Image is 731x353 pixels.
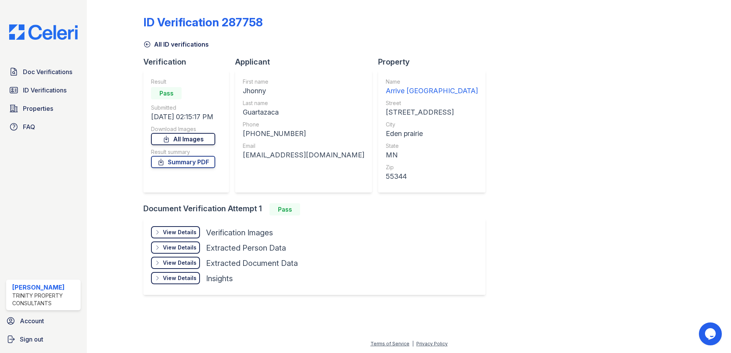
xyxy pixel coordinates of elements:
a: All ID verifications [143,40,209,49]
div: Verification Images [206,227,273,238]
span: ID Verifications [23,86,67,95]
img: CE_Logo_Blue-a8612792a0a2168367f1c8372b55b34899dd931a85d93a1a3d3e32e68fde9ad4.png [3,24,84,40]
a: Doc Verifications [6,64,81,79]
div: Insights [206,273,233,284]
div: [PERSON_NAME] [12,283,78,292]
a: Terms of Service [370,341,409,347]
span: Sign out [20,335,43,344]
div: [DATE] 02:15:17 PM [151,112,215,122]
div: Phone [243,121,364,128]
div: Arrive [GEOGRAPHIC_DATA] [386,86,478,96]
a: Properties [6,101,81,116]
div: [PHONE_NUMBER] [243,128,364,139]
iframe: chat widget [699,322,723,345]
div: | [412,341,414,347]
a: Name Arrive [GEOGRAPHIC_DATA] [386,78,478,96]
a: Privacy Policy [416,341,448,347]
div: Verification [143,57,235,67]
span: Account [20,316,44,325]
div: 55344 [386,171,478,182]
div: Zip [386,164,478,171]
div: Street [386,99,478,107]
div: Extracted Person Data [206,243,286,253]
div: Last name [243,99,364,107]
div: Guartazaca [243,107,364,118]
div: View Details [163,274,197,282]
div: Trinity Property Consultants [12,292,78,307]
span: Properties [23,104,53,113]
div: View Details [163,228,197,236]
div: Applicant [235,57,378,67]
div: City [386,121,478,128]
span: FAQ [23,122,35,131]
div: MN [386,150,478,160]
div: First name [243,78,364,86]
div: Jhonny [243,86,364,96]
a: Sign out [3,332,84,347]
div: Email [243,142,364,150]
div: Result [151,78,215,86]
span: Doc Verifications [23,67,72,76]
div: Eden prairie [386,128,478,139]
a: Account [3,313,84,329]
div: View Details [163,244,197,251]
div: Pass [270,203,300,215]
div: [STREET_ADDRESS] [386,107,478,118]
div: ID Verification 287758 [143,15,263,29]
div: Property [378,57,492,67]
div: Result summary [151,148,215,156]
div: View Details [163,259,197,267]
div: Extracted Document Data [206,258,298,269]
a: FAQ [6,119,81,134]
div: State [386,142,478,150]
div: [EMAIL_ADDRESS][DOMAIN_NAME] [243,150,364,160]
div: Name [386,78,478,86]
a: Summary PDF [151,156,215,168]
a: ID Verifications [6,83,81,98]
div: Document Verification Attempt 1 [143,203,492,215]
a: All Images [151,133,215,145]
div: Submitted [151,104,215,112]
div: Download Images [151,125,215,133]
div: Pass [151,87,182,99]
